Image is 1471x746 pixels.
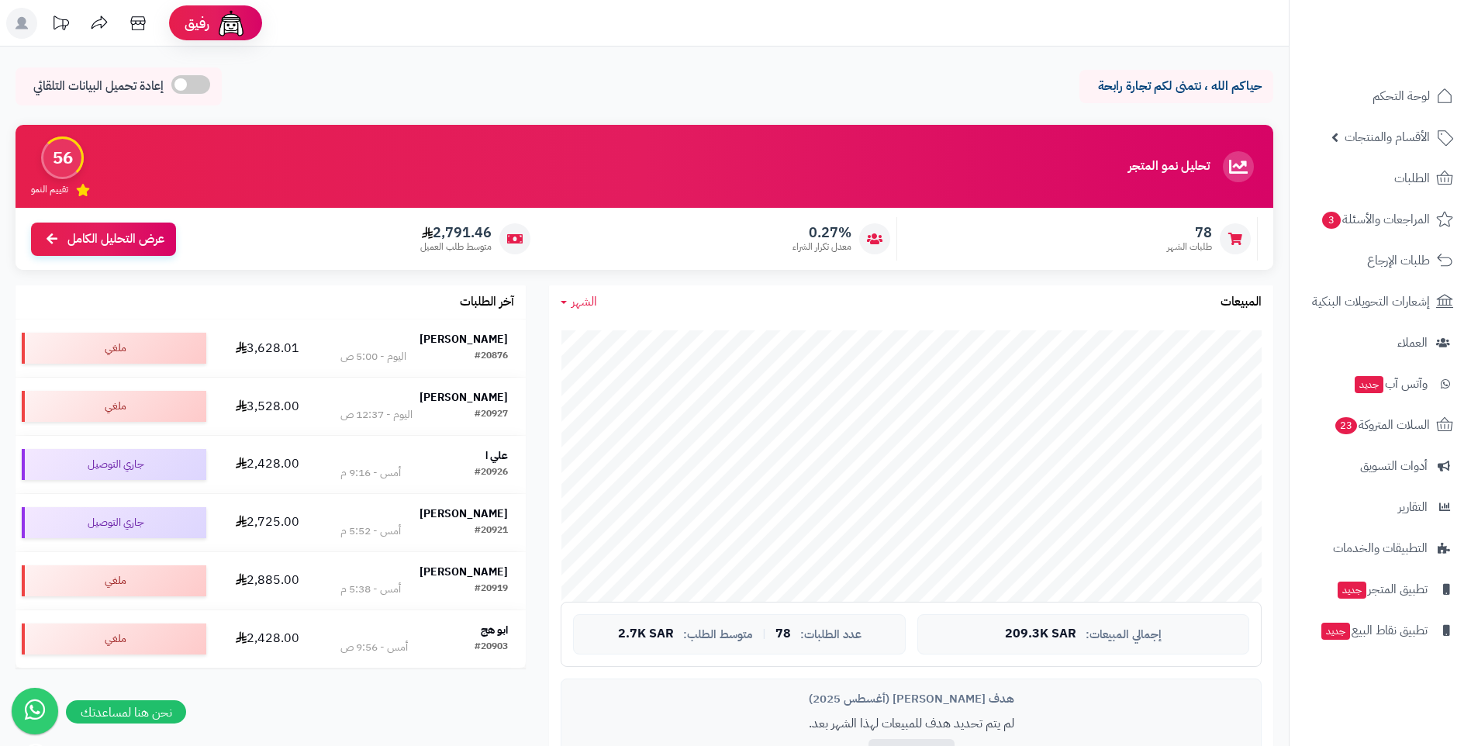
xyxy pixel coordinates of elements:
span: 2.7K SAR [618,627,674,641]
span: تطبيق نقاط البيع [1320,620,1428,641]
div: ملغي [22,333,206,364]
div: اليوم - 5:00 ص [340,349,406,364]
p: لم يتم تحديد هدف للمبيعات لهذا الشهر بعد. [573,715,1249,733]
div: #20919 [475,582,508,597]
span: تطبيق المتجر [1336,578,1428,600]
div: #20876 [475,349,508,364]
div: ملغي [22,623,206,654]
h3: تحليل نمو المتجر [1128,160,1210,174]
td: 2,428.00 [212,610,322,668]
a: إشعارات التحويلات البنكية [1299,283,1462,320]
div: أمس - 5:52 م [340,523,401,539]
td: 2,725.00 [212,494,322,551]
a: الشهر [561,293,597,311]
span: جديد [1355,376,1383,393]
a: طلبات الإرجاع [1299,242,1462,279]
strong: [PERSON_NAME] [420,564,508,580]
span: | [762,628,766,640]
div: جاري التوصيل [22,507,206,538]
td: 2,885.00 [212,552,322,610]
div: هدف [PERSON_NAME] (أغسطس 2025) [573,691,1249,707]
div: جاري التوصيل [22,449,206,480]
strong: علي ا [485,447,508,464]
p: حياكم الله ، نتمنى لكم تجارة رابحة [1091,78,1262,95]
span: رفيق [185,14,209,33]
strong: [PERSON_NAME] [420,389,508,406]
span: الشهر [571,292,597,311]
span: وآتس آب [1353,373,1428,395]
span: التقارير [1398,496,1428,518]
span: إجمالي المبيعات: [1086,628,1162,641]
td: 3,628.01 [212,319,322,377]
span: جديد [1338,582,1366,599]
span: الطلبات [1394,168,1430,189]
span: جديد [1321,623,1350,640]
a: عرض التحليل الكامل [31,223,176,256]
div: ملغي [22,391,206,422]
span: 0.27% [792,224,851,241]
span: لوحة التحكم [1373,85,1430,107]
a: الطلبات [1299,160,1462,197]
td: 3,528.00 [212,378,322,435]
strong: ابو هج [481,622,508,638]
strong: [PERSON_NAME] [420,506,508,522]
span: عرض التحليل الكامل [67,230,164,248]
span: السلات المتروكة [1334,414,1430,436]
span: إعادة تحميل البيانات التلقائي [33,78,164,95]
span: 3 [1322,212,1341,229]
span: تقييم النمو [31,183,68,196]
div: أمس - 9:56 ص [340,640,408,655]
span: العملاء [1397,332,1428,354]
div: #20921 [475,523,508,539]
span: المراجعات والأسئلة [1321,209,1430,230]
span: 209.3K SAR [1005,627,1076,641]
a: لوحة التحكم [1299,78,1462,115]
span: طلبات الإرجاع [1367,250,1430,271]
td: 2,428.00 [212,436,322,493]
a: التقارير [1299,489,1462,526]
span: متوسط طلب العميل [420,240,492,254]
span: معدل تكرار الشراء [792,240,851,254]
span: عدد الطلبات: [800,628,862,641]
span: 2,791.46 [420,224,492,241]
a: أدوات التسويق [1299,447,1462,485]
div: ملغي [22,565,206,596]
span: متوسط الطلب: [683,628,753,641]
span: الأقسام والمنتجات [1345,126,1430,148]
a: العملاء [1299,324,1462,361]
a: المراجعات والأسئلة3 [1299,201,1462,238]
span: 78 [1167,224,1212,241]
img: ai-face.png [216,8,247,39]
a: تطبيق المتجرجديد [1299,571,1462,608]
a: السلات المتروكة23 [1299,406,1462,444]
a: التطبيقات والخدمات [1299,530,1462,567]
span: أدوات التسويق [1360,455,1428,477]
a: وآتس آبجديد [1299,365,1462,402]
strong: [PERSON_NAME] [420,331,508,347]
a: تطبيق نقاط البيعجديد [1299,612,1462,649]
div: #20903 [475,640,508,655]
h3: المبيعات [1221,295,1262,309]
div: #20927 [475,407,508,423]
div: أمس - 9:16 م [340,465,401,481]
div: أمس - 5:38 م [340,582,401,597]
span: إشعارات التحويلات البنكية [1312,291,1430,313]
img: logo-2.png [1366,41,1456,74]
h3: آخر الطلبات [460,295,514,309]
span: 23 [1335,417,1357,434]
span: طلبات الشهر [1167,240,1212,254]
span: التطبيقات والخدمات [1333,537,1428,559]
a: تحديثات المنصة [41,8,80,43]
div: #20926 [475,465,508,481]
span: 78 [775,627,791,641]
div: اليوم - 12:37 ص [340,407,413,423]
